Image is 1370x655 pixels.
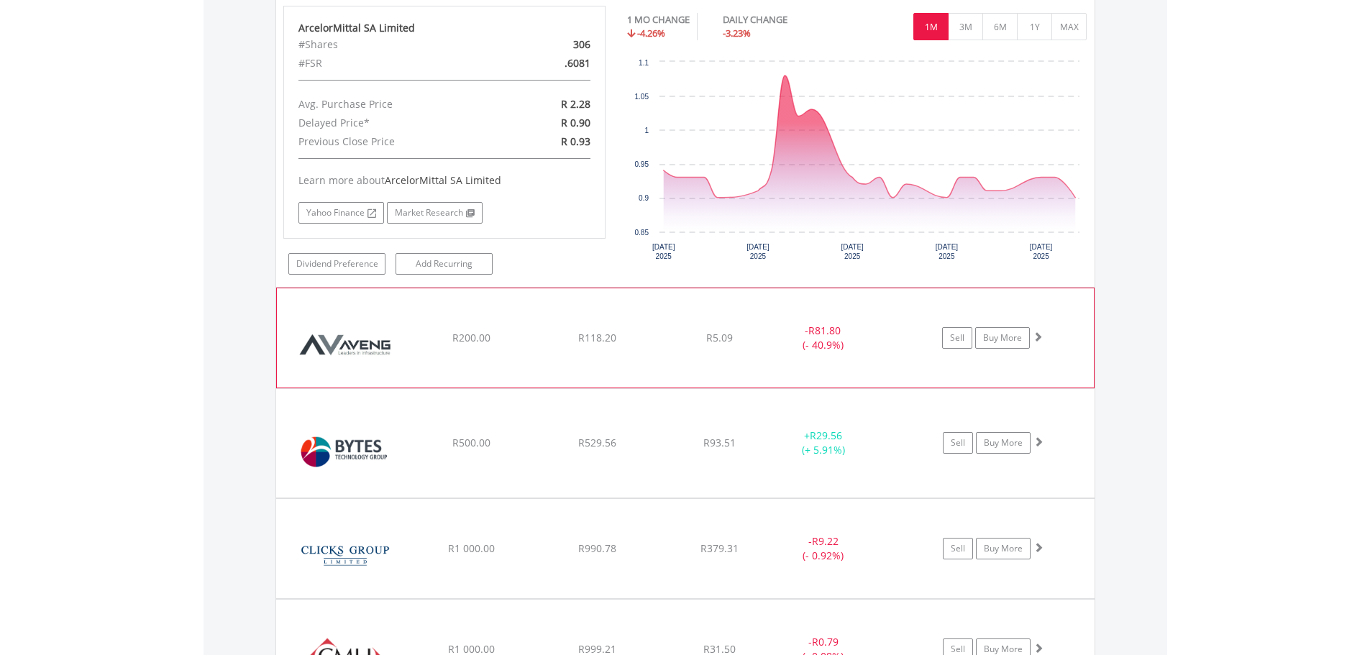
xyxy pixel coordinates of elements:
span: R29.56 [810,429,842,442]
span: R529.56 [578,436,616,449]
text: 0.9 [639,194,649,202]
img: EQU.ZA.AEG.png [284,306,408,384]
span: R5.09 [706,331,733,344]
div: #FSR [288,54,497,73]
a: Buy More [975,327,1030,349]
text: 0.85 [634,229,649,237]
text: 1.05 [634,93,649,101]
button: 1M [913,13,949,40]
img: EQU.ZA.CLS.png [283,517,407,595]
span: R 0.93 [561,134,590,148]
text: [DATE] 2025 [652,243,675,260]
span: ArcelorMittal SA Limited [385,173,501,187]
div: .6081 [496,54,600,73]
span: R379.31 [700,541,739,555]
div: Avg. Purchase Price [288,95,497,114]
span: R 0.90 [561,116,590,129]
div: Previous Close Price [288,132,497,151]
a: Dividend Preference [288,253,385,275]
span: R81.80 [808,324,841,337]
div: Delayed Price* [288,114,497,132]
span: R93.51 [703,436,736,449]
a: Sell [943,538,973,559]
button: MAX [1051,13,1087,40]
span: R1 000.00 [448,541,495,555]
span: R 2.28 [561,97,590,111]
div: Chart. Highcharts interactive chart. [627,55,1087,270]
text: [DATE] 2025 [1030,243,1053,260]
button: 3M [948,13,983,40]
text: [DATE] 2025 [746,243,770,260]
text: [DATE] 2025 [841,243,864,260]
span: R0.79 [812,635,839,649]
span: R500.00 [452,436,490,449]
text: [DATE] 2025 [935,243,958,260]
div: - (- 0.92%) [770,534,878,563]
div: ArcelorMittal SA Limited [298,21,590,35]
span: R200.00 [452,331,490,344]
span: R990.78 [578,541,616,555]
a: Yahoo Finance [298,202,384,224]
svg: Interactive chart [627,55,1087,270]
span: -4.26% [637,27,665,40]
text: 1 [644,127,649,134]
div: 306 [496,35,600,54]
button: 1Y [1017,13,1052,40]
div: 1 MO CHANGE [627,13,690,27]
a: Buy More [976,538,1031,559]
button: 6M [982,13,1018,40]
text: 0.95 [634,160,649,168]
div: DAILY CHANGE [723,13,838,27]
text: 1.1 [639,59,649,67]
div: - (- 40.9%) [769,324,877,352]
a: Buy More [976,432,1031,454]
a: Sell [943,432,973,454]
span: R9.22 [812,534,839,548]
div: + (+ 5.91%) [770,429,878,457]
div: #Shares [288,35,497,54]
div: Learn more about [298,173,590,188]
a: Sell [942,327,972,349]
span: R118.20 [578,331,616,344]
span: -3.23% [723,27,751,40]
a: Add Recurring [396,253,493,275]
img: EQU.ZA.BYI.png [283,407,407,493]
a: Market Research [387,202,483,224]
